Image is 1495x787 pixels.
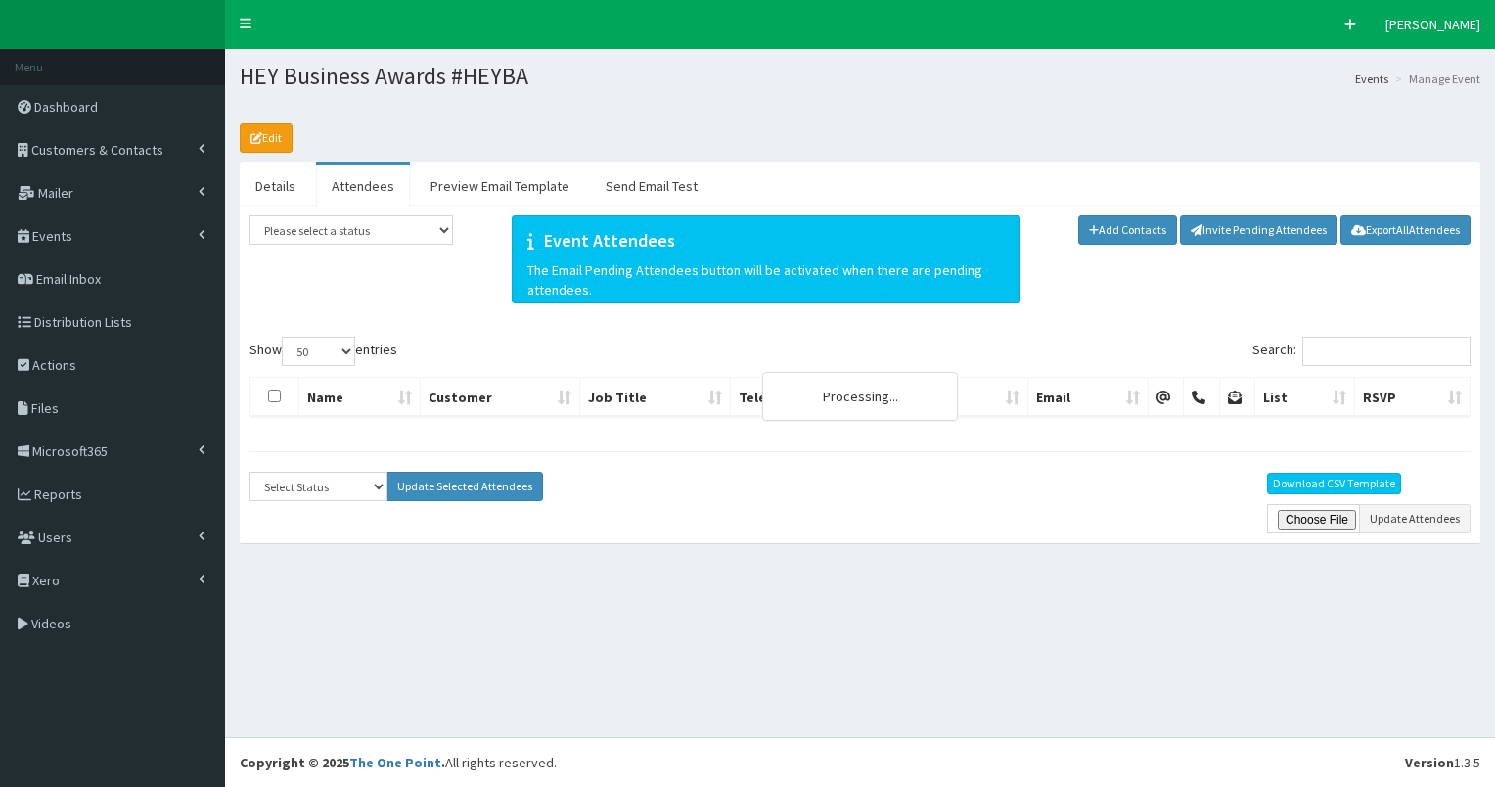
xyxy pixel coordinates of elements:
[31,141,163,159] span: Customers & Contacts
[31,399,59,417] span: Files
[282,337,355,366] select: Showentries
[1355,70,1388,87] a: Events
[1359,504,1471,533] button: Update Attendees
[1180,215,1337,245] a: Invite Pending Attendees
[1149,378,1185,417] th: Email Permission
[31,615,71,632] span: Videos
[225,737,1495,787] footer: All rights reserved.
[580,378,731,417] th: Job Title
[32,356,76,374] span: Actions
[240,754,445,771] strong: Copyright © 2025 .
[762,372,958,421] div: Processing...
[421,378,580,417] th: Customer
[415,165,585,207] a: Preview Email Template
[1255,378,1354,417] th: List
[590,165,713,207] a: Send Email Test
[527,231,1005,251] h4: Event Attendees
[240,165,311,207] a: Details
[1385,16,1480,33] span: [PERSON_NAME]
[36,270,101,288] span: Email Inbox
[32,572,60,589] span: Xero
[249,215,453,245] select: status
[349,754,441,771] a: The One Point
[38,529,72,546] span: Users
[1340,215,1471,245] a: ExportAllAttendees
[32,442,108,460] span: Microsoft365
[1396,222,1409,237] span: All
[249,337,397,366] label: Show entries
[1405,754,1454,771] b: Version
[1405,753,1480,772] div: 1.3.5
[1267,473,1401,494] a: Download CSV Template
[34,98,98,116] span: Dashboard
[1302,337,1471,366] input: Search:
[1355,378,1472,417] th: RSVP
[512,215,1020,303] div: The Email Pending Attendees button will be activated when there are pending attendees.
[1028,378,1148,417] th: Email
[1252,337,1471,366] label: Search:
[316,165,410,207] a: Attendees
[240,64,1480,89] h1: HEY Business Awards #HEYBA
[386,472,543,501] button: Update Selected Attendees
[1184,378,1220,417] th: Telephone Permission
[1220,378,1256,417] th: Post Permission
[34,486,82,503] span: Reports
[38,184,73,202] span: Mailer
[249,472,387,501] select: Select Status
[240,123,293,153] a: Edit
[299,378,421,417] th: Name
[731,378,898,417] th: Telephone
[32,227,72,245] span: Events
[1078,215,1178,245] a: Add Contacts
[268,390,281,402] input: Select All
[34,313,132,331] span: Distribution Lists
[1390,70,1480,87] li: Manage Event
[898,378,1029,417] th: Mobile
